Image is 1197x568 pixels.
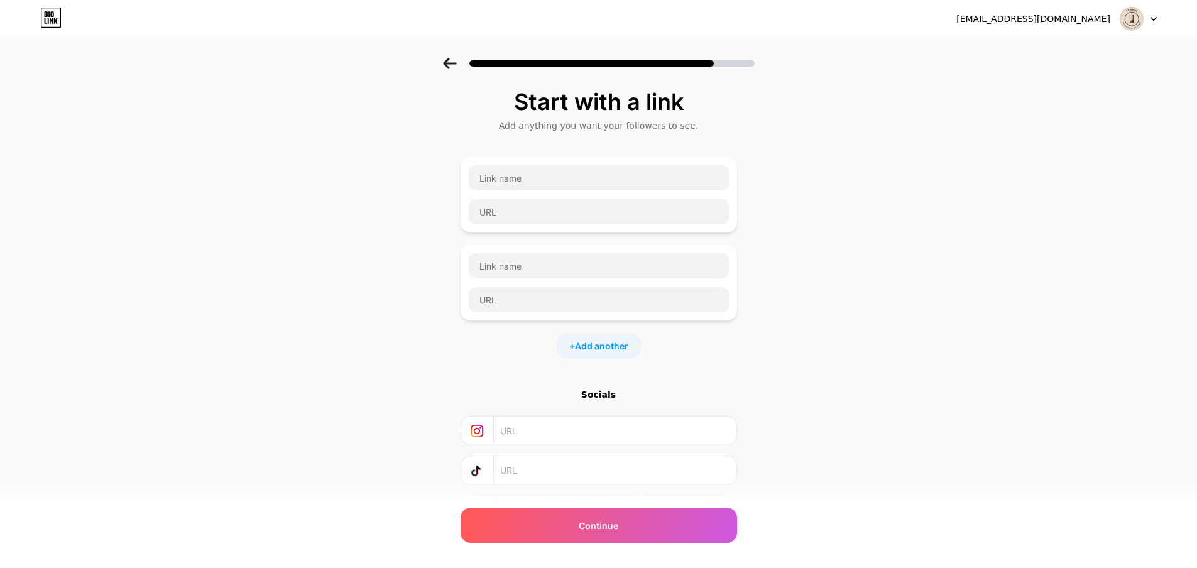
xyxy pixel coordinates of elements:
input: URL [500,417,728,445]
div: [EMAIL_ADDRESS][DOMAIN_NAME] [956,13,1110,26]
img: Nguyen VO TRAN [1120,7,1144,31]
input: URL [469,199,729,224]
span: Continue [579,519,618,532]
div: Socials [461,388,737,401]
div: + [557,333,641,358]
input: Link name [469,253,729,278]
div: Start with a link [467,89,731,114]
input: URL [469,287,729,312]
input: URL [500,456,728,484]
input: URL [500,496,728,524]
input: Link name [469,165,729,190]
div: Add anything you want your followers to see. [467,119,731,132]
span: Add another [575,339,628,352]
